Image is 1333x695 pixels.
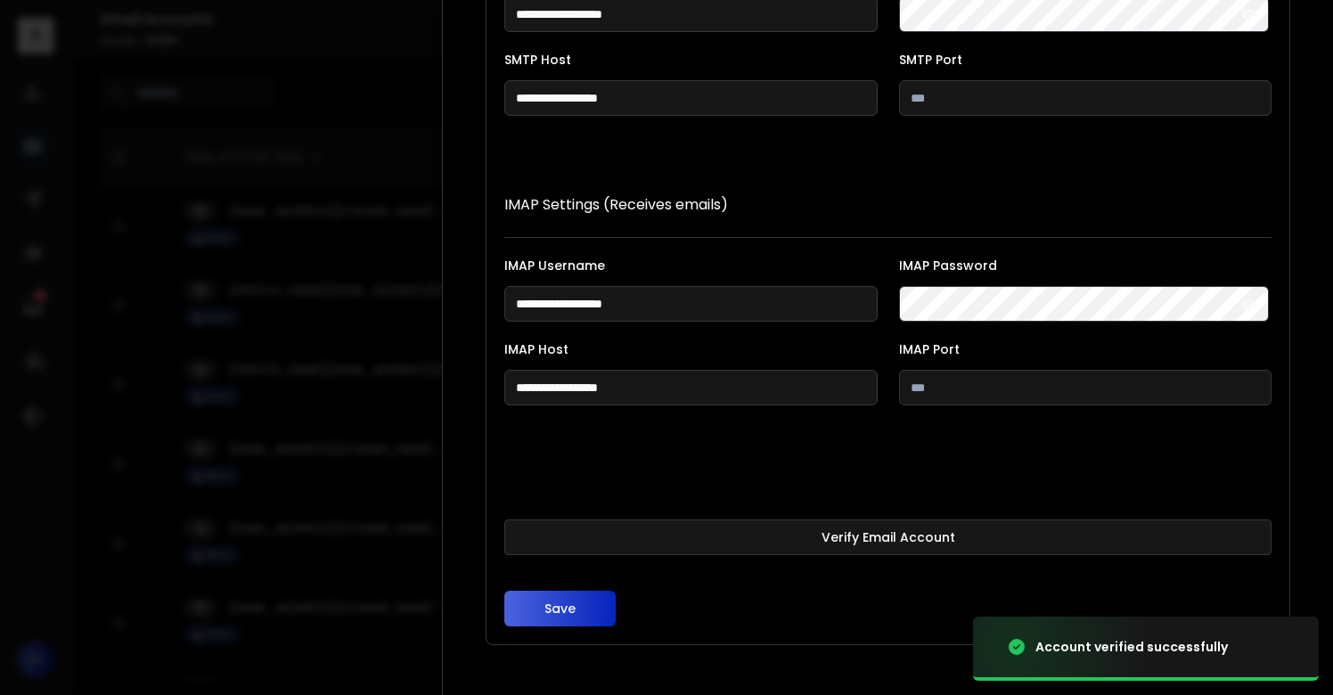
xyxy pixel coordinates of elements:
div: Account verified successfully [1035,638,1228,656]
label: SMTP Port [899,53,1272,66]
button: Verify Email Account [504,519,1272,555]
label: SMTP Host [504,53,878,66]
label: IMAP Port [899,343,1272,356]
button: Save [504,591,616,626]
label: IMAP Username [504,259,878,272]
p: IMAP Settings (Receives emails) [504,194,1272,216]
label: IMAP Password [899,259,1272,272]
label: IMAP Host [504,343,878,356]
